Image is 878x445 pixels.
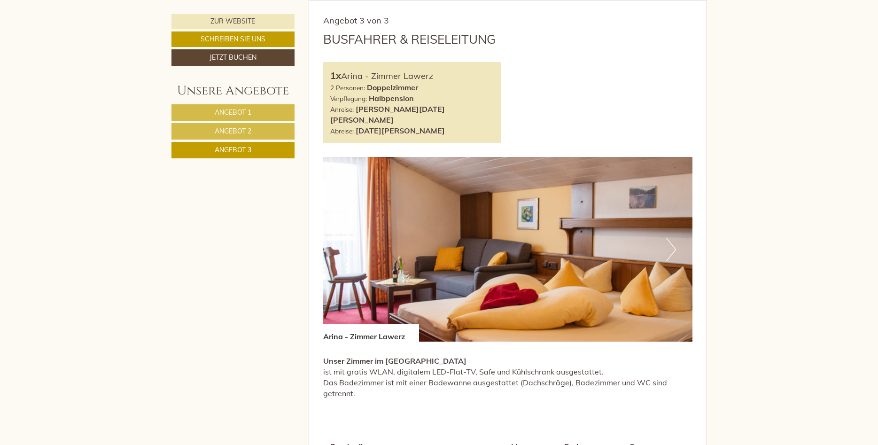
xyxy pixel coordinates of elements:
span: Angebot 2 [215,127,251,135]
a: Schreiben Sie uns [171,31,295,47]
span: Angebot 3 von 3 [323,15,389,26]
b: Halbpension [369,94,414,103]
small: 2 Personen: [330,84,365,92]
a: Jetzt buchen [171,49,295,66]
button: Next [666,238,676,261]
img: image [323,157,692,342]
div: Arina - Zimmer Lawerz [323,324,419,342]
div: Busfahrer & Reiseleitung [323,31,496,48]
span: Angebot 1 [215,108,251,117]
strong: Unser Zimmer im [GEOGRAPHIC_DATA] [323,356,466,366]
small: Abreise: [330,127,354,135]
b: [PERSON_NAME][DATE][PERSON_NAME] [330,104,445,125]
b: 1x [330,70,341,81]
small: Verpflegung: [330,94,367,102]
span: Angebot 3 [215,146,251,154]
button: Previous [340,238,350,261]
p: ist mit gratis WLAN, digitalem LED-Flat-TV, Safe und Kühlschrank ausgestattet. Das Badezimmer ist... [323,356,692,398]
div: Arina - Zimmer Lawerz [330,69,494,83]
b: [DATE][PERSON_NAME] [356,126,445,135]
b: Doppelzimmer [367,83,418,92]
a: Zur Website [171,14,295,29]
small: Anreise: [330,105,354,113]
div: Unsere Angebote [171,82,295,100]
